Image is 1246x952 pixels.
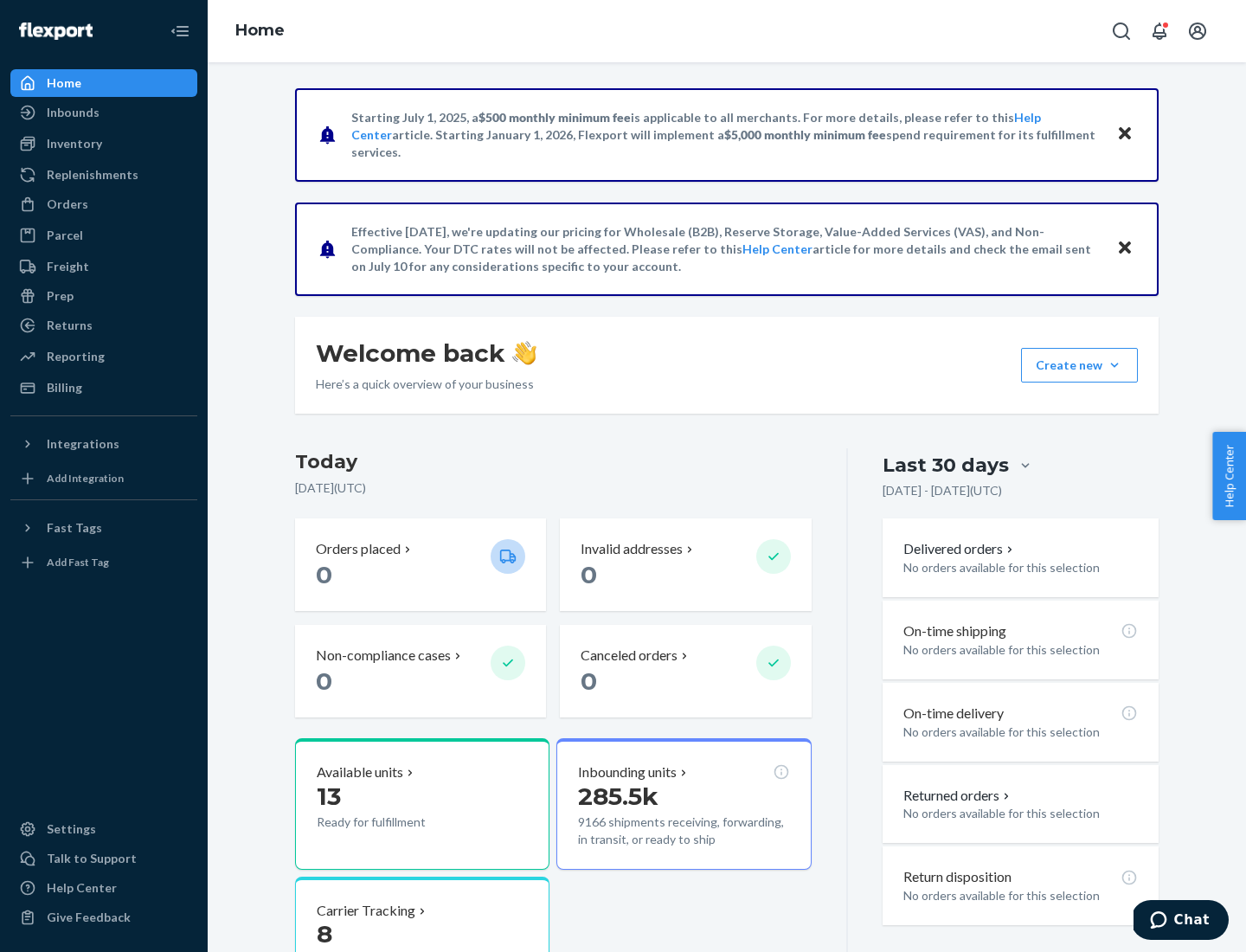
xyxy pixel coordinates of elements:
span: 0 [581,560,597,589]
button: Open account menu [1180,14,1215,48]
button: Open notifications [1142,14,1177,48]
button: Help Center [1212,432,1246,520]
p: Here’s a quick overview of your business [316,376,536,393]
a: Add Fast Tag [10,549,197,576]
span: 0 [316,560,332,589]
button: Talk to Support [10,845,197,872]
div: Home [47,74,81,92]
button: Delivered orders [903,539,1017,559]
span: $500 monthly minimum fee [478,110,631,125]
p: Ready for fulfillment [317,814,477,831]
a: Replenishments [10,161,197,189]
button: Orders placed 0 [295,518,546,611]
p: No orders available for this selection [903,887,1138,904]
a: Parcel [10,222,197,249]
button: Give Feedback [10,904,197,931]
button: Close [1114,236,1136,261]
button: Non-compliance cases 0 [295,625,546,717]
h3: Today [295,448,812,476]
a: Help Center [10,874,197,902]
p: No orders available for this selection [903,805,1138,822]
p: Return disposition [903,867,1012,887]
a: Inventory [10,130,197,158]
p: Carrier Tracking [317,901,415,921]
p: On-time shipping [903,621,1006,641]
p: Effective [DATE], we're updating our pricing for Wholesale (B2B), Reserve Storage, Value-Added Se... [351,223,1100,275]
iframe: Opens a widget where you can chat to one of our agents [1134,900,1229,943]
h1: Welcome back [316,338,536,369]
div: Last 30 days [883,452,1009,479]
p: Inbounding units [578,762,677,782]
button: Open Search Box [1104,14,1139,48]
p: On-time delivery [903,704,1004,724]
div: Settings [47,820,96,838]
div: Freight [47,258,89,275]
p: No orders available for this selection [903,559,1138,576]
div: Prep [47,287,74,305]
button: Returned orders [903,786,1013,806]
a: Reporting [10,343,197,370]
span: 8 [317,919,332,949]
p: 9166 shipments receiving, forwarding, in transit, or ready to ship [578,814,789,848]
div: Replenishments [47,166,138,183]
p: Invalid addresses [581,539,683,559]
button: Close [1114,122,1136,147]
button: Invalid addresses 0 [560,518,811,611]
div: Orders [47,196,88,213]
a: Orders [10,190,197,218]
img: Flexport logo [19,23,93,40]
p: No orders available for this selection [903,724,1138,741]
p: Non-compliance cases [316,646,451,666]
p: [DATE] - [DATE] ( UTC ) [883,482,1002,499]
a: Inbounds [10,99,197,126]
button: Available units13Ready for fulfillment [295,738,549,870]
button: Canceled orders 0 [560,625,811,717]
div: Reporting [47,348,105,365]
div: Talk to Support [47,850,137,867]
a: Billing [10,374,197,402]
div: Give Feedback [47,909,131,926]
p: No orders available for this selection [903,641,1138,659]
span: 285.5k [578,782,658,811]
div: Integrations [47,435,119,453]
div: Add Integration [47,471,124,486]
button: Fast Tags [10,514,197,542]
button: Inbounding units285.5k9166 shipments receiving, forwarding, in transit, or ready to ship [556,738,811,870]
div: Help Center [47,879,117,897]
span: 0 [581,666,597,696]
a: Freight [10,253,197,280]
p: Available units [317,762,403,782]
div: Parcel [47,227,83,244]
button: Create new [1021,348,1138,383]
a: Add Integration [10,465,197,492]
span: 13 [317,782,341,811]
span: 0 [316,666,332,696]
img: hand-wave emoji [512,341,536,365]
a: Prep [10,282,197,310]
a: Home [10,69,197,97]
a: Help Center [742,241,812,256]
p: [DATE] ( UTC ) [295,479,812,497]
a: Settings [10,815,197,843]
p: Canceled orders [581,646,678,666]
button: Integrations [10,430,197,458]
a: Home [235,21,285,40]
ol: breadcrumbs [222,6,299,56]
div: Inventory [47,135,102,152]
div: Returns [47,317,93,334]
button: Close Navigation [163,14,197,48]
div: Billing [47,379,82,396]
div: Inbounds [47,104,100,121]
a: Returns [10,312,197,339]
div: Fast Tags [47,519,102,537]
p: Starting July 1, 2025, a is applicable to all merchants. For more details, please refer to this a... [351,109,1100,161]
div: Add Fast Tag [47,555,109,569]
span: $5,000 monthly minimum fee [724,127,886,142]
p: Orders placed [316,539,401,559]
